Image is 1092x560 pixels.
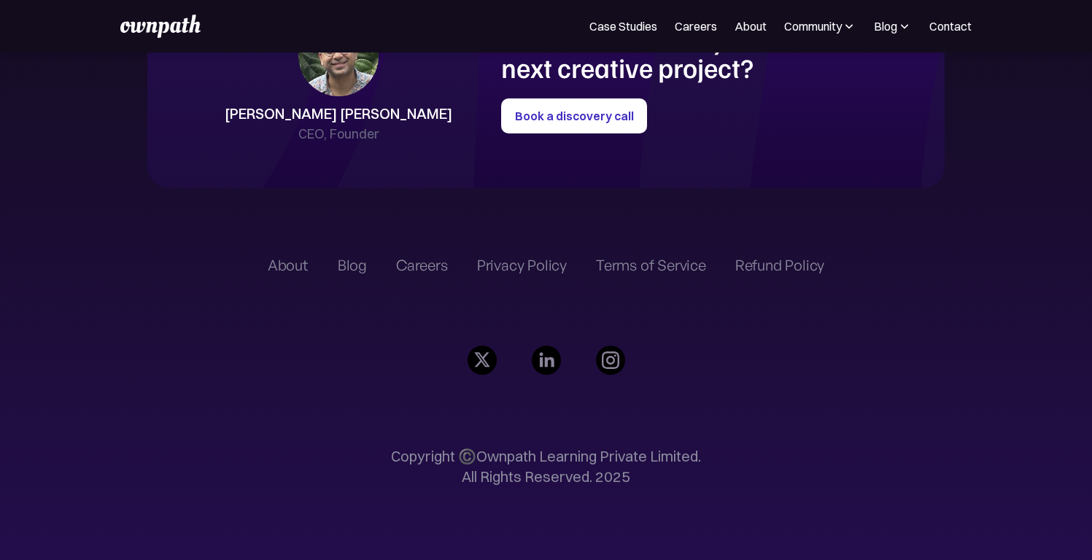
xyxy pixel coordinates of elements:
a: Blog [338,257,367,274]
a: About [735,17,767,35]
a: Careers [396,257,448,274]
p: Copyright ©️Ownpath Learning Private Limited. All Rights Reserved. 2025 [391,446,701,487]
div: Blog [874,17,897,35]
a: Careers [675,17,717,35]
div: [PERSON_NAME] [PERSON_NAME] [225,104,452,124]
a: Refund Policy [735,257,824,274]
div: Community [784,17,856,35]
a: Case Studies [589,17,657,35]
div: CEO, Founder [298,124,379,144]
div: Community [784,17,842,35]
a: About [268,257,309,274]
div: Blog [874,17,912,35]
a: Terms of Service [596,257,706,274]
a: Privacy Policy [477,257,567,274]
a: Book a discovery call [501,98,647,133]
a: Contact [929,17,972,35]
h1: Need a hand with your next creative project? [501,26,808,81]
